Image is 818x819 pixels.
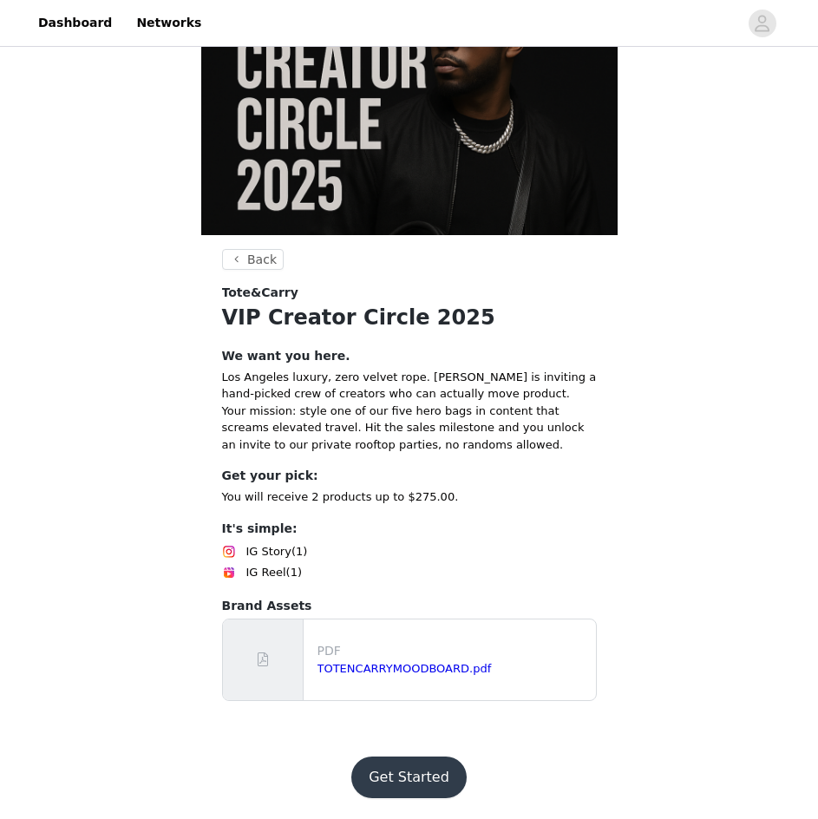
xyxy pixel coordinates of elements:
h4: Brand Assets [222,597,597,615]
button: Back [222,249,285,270]
h1: VIP Creator Circle 2025 [222,302,597,333]
a: TOTENCARRYMOODBOARD.pdf [317,662,492,675]
span: Tote&Carry [222,284,298,302]
span: IG Reel [246,564,286,581]
a: Dashboard [28,3,122,43]
p: You will receive 2 products up to $275.00. [222,488,597,506]
span: (1) [286,564,302,581]
img: Instagram Icon [222,545,236,559]
a: Networks [126,3,212,43]
h4: Get your pick: [222,467,597,485]
button: Get Started [351,757,467,798]
div: avatar [754,10,770,37]
p: PDF [317,642,589,660]
span: (1) [291,543,307,560]
h4: It's simple: [222,520,597,538]
p: Los Angeles luxury, zero velvet rope. [PERSON_NAME] is inviting a hand-picked crew of creators wh... [222,369,597,454]
h4: We want you here. [222,347,597,365]
img: Instagram Reels Icon [222,566,236,580]
span: IG Story [246,543,291,560]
